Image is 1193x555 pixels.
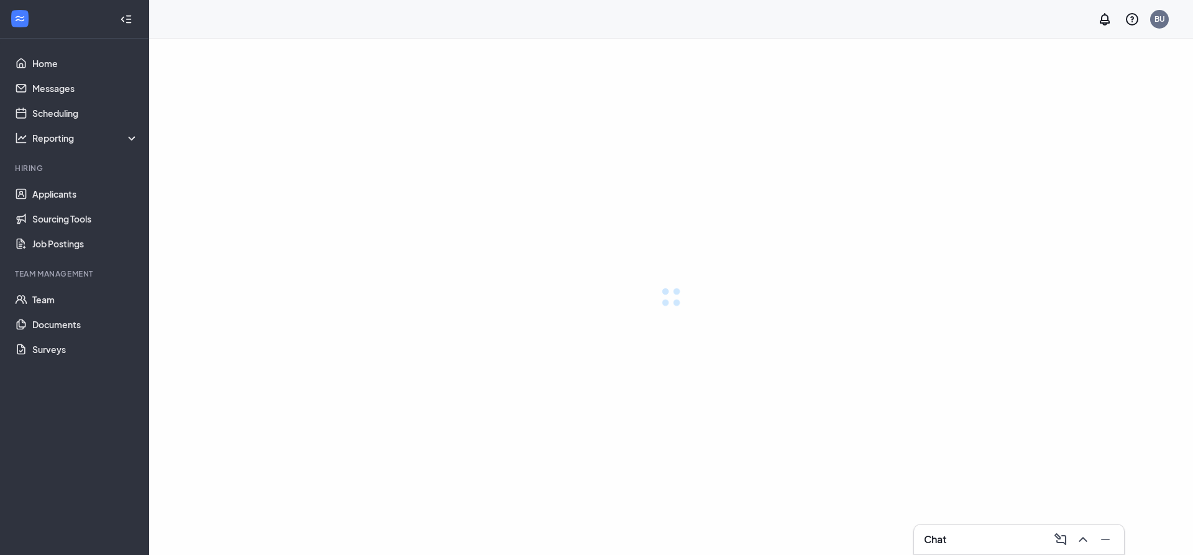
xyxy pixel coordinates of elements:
[120,13,132,25] svg: Collapse
[1072,530,1092,549] button: ChevronUp
[15,132,27,144] svg: Analysis
[1154,14,1165,24] div: BU
[32,51,139,76] a: Home
[32,312,139,337] a: Documents
[1097,12,1112,27] svg: Notifications
[32,101,139,126] a: Scheduling
[32,287,139,312] a: Team
[32,76,139,101] a: Messages
[1098,532,1113,547] svg: Minimize
[1094,530,1114,549] button: Minimize
[32,181,139,206] a: Applicants
[1076,532,1090,547] svg: ChevronUp
[32,337,139,362] a: Surveys
[32,206,139,231] a: Sourcing Tools
[14,12,26,25] svg: WorkstreamLogo
[1053,532,1068,547] svg: ComposeMessage
[15,268,136,279] div: Team Management
[32,132,139,144] div: Reporting
[1049,530,1069,549] button: ComposeMessage
[32,231,139,256] a: Job Postings
[1125,12,1140,27] svg: QuestionInfo
[15,163,136,173] div: Hiring
[924,533,946,546] h3: Chat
